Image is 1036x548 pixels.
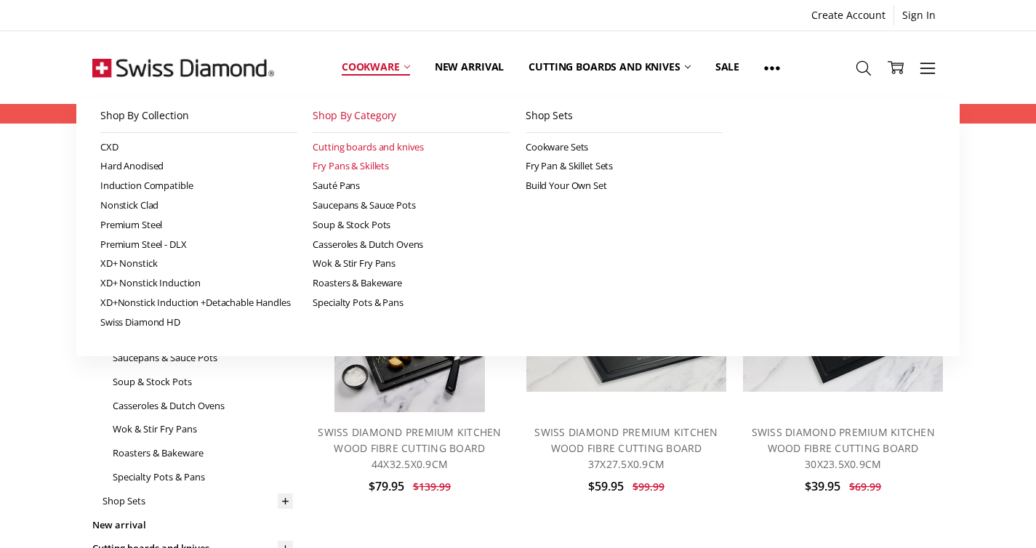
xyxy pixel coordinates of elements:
span: $69.99 [849,480,881,493]
a: Saucepans & Sauce Pots [113,346,293,370]
a: Cookware [329,35,422,100]
a: Roasters & Bakeware [113,441,293,465]
a: SWISS DIAMOND PREMIUM KITCHEN WOOD FIBRE CUTTING BOARD 37X27.5X0.9CM [534,425,718,472]
a: Wok & Stir Fry Pans [113,417,293,441]
span: $79.95 [369,478,404,494]
a: Create Account [803,5,894,25]
span: $59.95 [588,478,624,494]
span: $99.99 [633,480,664,493]
a: Cutting boards and knives [516,35,703,100]
a: New arrival [92,513,293,537]
span: $39.95 [805,478,840,494]
a: Sign In [894,5,944,25]
a: Sale [703,35,752,100]
a: Show All [752,35,792,100]
span: $139.99 [413,480,451,493]
a: SWISS DIAMOND PREMIUM KITCHEN WOOD FIBRE CUTTING BOARD 30X23.5X0.9CM [752,425,935,472]
a: Shop By Category [313,100,510,132]
a: Shop Sets [526,100,723,132]
a: SWISS DIAMOND PREMIUM KITCHEN WOOD FIBRE CUTTING BOARD 44X32.5X0.9CM [318,425,501,472]
img: Free Shipping On Every Order [92,31,274,104]
a: Shop Sets [103,489,293,513]
a: Specialty Pots & Pans [113,465,293,489]
a: Soup & Stock Pots [113,370,293,394]
a: New arrival [422,35,516,100]
a: Casseroles & Dutch Ovens [113,394,293,418]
